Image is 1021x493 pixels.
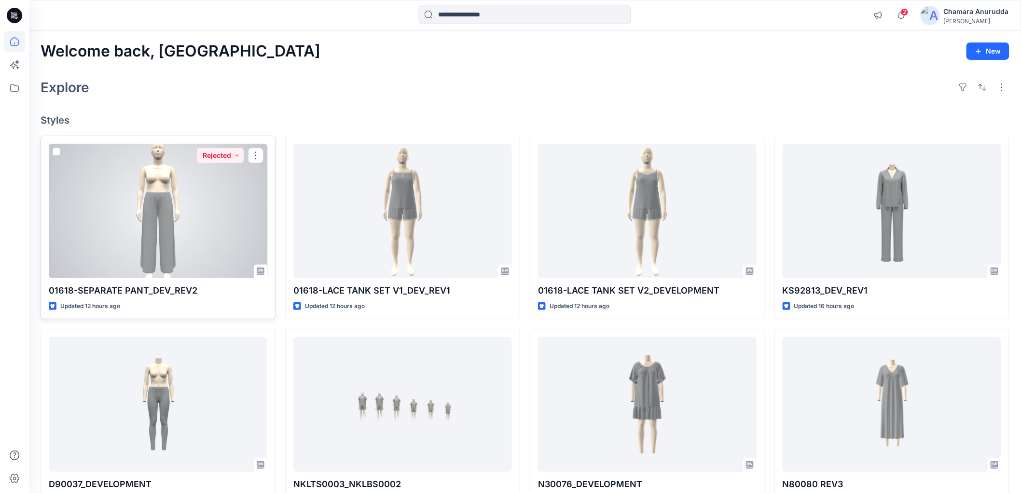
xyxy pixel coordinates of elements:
[41,114,1009,126] h4: Styles
[794,301,855,311] p: Updated 16 hours ago
[783,337,1001,471] a: N80080 REV3
[293,478,512,491] p: NKLTS0003_NKLBS0002
[293,337,512,471] a: NKLTS0003_NKLBS0002
[538,337,757,471] a: N30076_DEVELOPMENT
[41,80,89,95] h2: Explore
[944,17,1009,25] div: [PERSON_NAME]
[783,478,1001,491] p: N80080 REV3
[49,144,267,278] a: 01618-SEPARATE PANT_DEV_REV2
[60,301,120,311] p: Updated 12 hours ago
[49,478,267,491] p: D90037_DEVELOPMENT
[783,284,1001,297] p: KS92813_DEV_REV1
[305,301,365,311] p: Updated 12 hours ago
[901,8,909,16] span: 2
[293,144,512,278] a: 01618-LACE TANK SET V1_DEV_REV1
[538,144,757,278] a: 01618-LACE TANK SET V2_DEVELOPMENT
[41,42,320,60] h2: Welcome back, [GEOGRAPHIC_DATA]
[538,284,757,297] p: 01618-LACE TANK SET V2_DEVELOPMENT
[550,301,609,311] p: Updated 12 hours ago
[944,6,1009,17] div: Chamara Anurudda
[49,284,267,297] p: 01618-SEPARATE PANT_DEV_REV2
[921,6,940,25] img: avatar
[966,42,1009,60] button: New
[538,478,757,491] p: N30076_DEVELOPMENT
[293,284,512,297] p: 01618-LACE TANK SET V1_DEV_REV1
[783,144,1001,278] a: KS92813_DEV_REV1
[49,337,267,471] a: D90037_DEVELOPMENT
